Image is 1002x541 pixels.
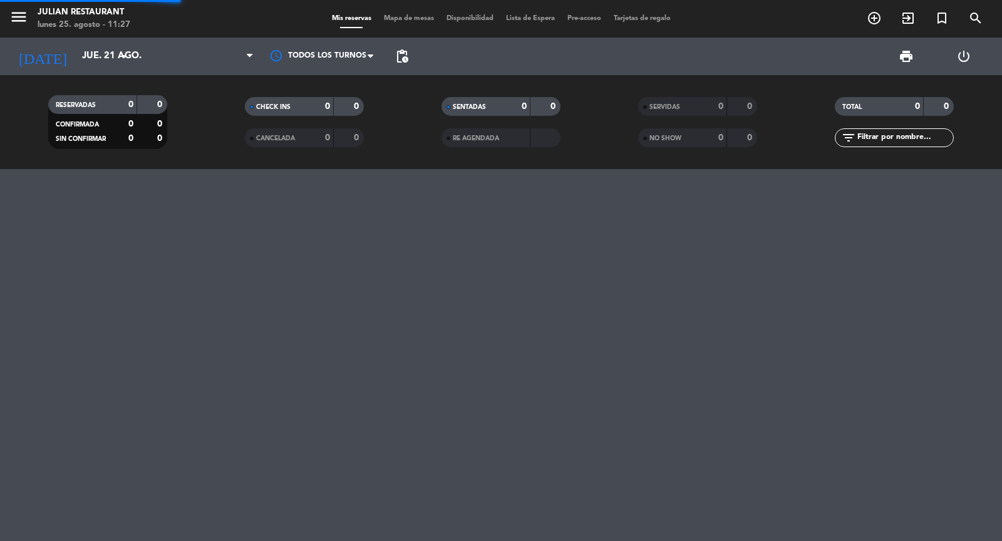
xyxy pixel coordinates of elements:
div: Julian Restaurant [38,6,130,19]
span: Mis reservas [326,15,378,22]
i: search [968,11,983,26]
button: menu [9,8,28,31]
strong: 0 [128,120,133,128]
strong: 0 [522,102,527,111]
span: SIN CONFIRMAR [56,136,106,142]
span: CONFIRMADA [56,121,99,128]
i: filter_list [841,130,856,145]
i: add_circle_outline [867,11,882,26]
strong: 0 [128,100,133,109]
strong: 0 [354,102,361,111]
input: Filtrar por nombre... [856,131,953,145]
i: exit_to_app [901,11,916,26]
span: Mapa de mesas [378,15,440,22]
span: pending_actions [395,49,410,64]
i: turned_in_not [934,11,949,26]
strong: 0 [354,133,361,142]
span: TOTAL [842,104,862,110]
span: RESERVADAS [56,102,96,108]
span: Pre-acceso [561,15,607,22]
div: LOG OUT [935,38,993,75]
strong: 0 [718,133,723,142]
span: Disponibilidad [440,15,500,22]
i: power_settings_new [956,49,971,64]
span: RE AGENDADA [453,135,499,142]
strong: 0 [325,102,330,111]
strong: 0 [747,102,755,111]
strong: 0 [128,134,133,143]
strong: 0 [915,102,920,111]
strong: 0 [944,102,951,111]
span: print [899,49,914,64]
span: SENTADAS [453,104,486,110]
strong: 0 [325,133,330,142]
strong: 0 [157,120,165,128]
i: menu [9,8,28,26]
span: CANCELADA [256,135,295,142]
span: NO SHOW [649,135,681,142]
span: Lista de Espera [500,15,561,22]
strong: 0 [550,102,558,111]
span: Tarjetas de regalo [607,15,677,22]
strong: 0 [718,102,723,111]
strong: 0 [157,100,165,109]
i: [DATE] [9,43,76,70]
i: arrow_drop_down [116,49,132,64]
strong: 0 [157,134,165,143]
span: SERVIDAS [649,104,680,110]
strong: 0 [747,133,755,142]
span: CHECK INS [256,104,291,110]
div: lunes 25. agosto - 11:27 [38,19,130,31]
